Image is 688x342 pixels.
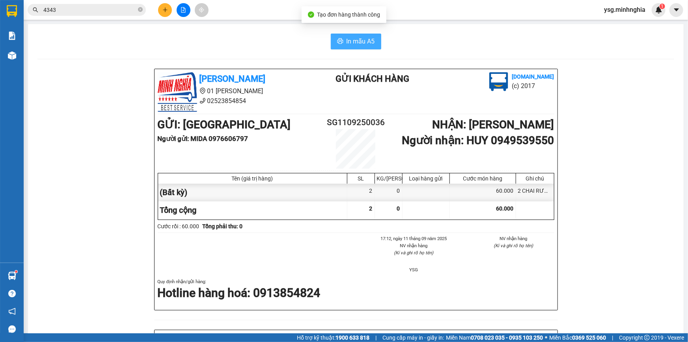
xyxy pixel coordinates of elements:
[655,6,662,13] img: icon-new-feature
[660,4,665,9] sup: 1
[203,223,243,229] b: Tổng phải thu: 0
[45,19,52,25] span: environment
[471,334,543,341] strong: 0708 023 035 - 0935 103 250
[158,3,172,17] button: plus
[200,74,266,84] b: [PERSON_NAME]
[549,333,606,342] span: Miền Bắc
[158,118,291,131] b: GỬI : [GEOGRAPHIC_DATA]
[4,27,150,37] li: 02523854854
[138,7,143,12] span: close-circle
[375,184,403,201] div: 0
[347,36,375,46] span: In mẫu A5
[405,175,447,182] div: Loại hàng gửi
[394,250,433,256] i: (Kí và ghi rõ họ tên)
[512,81,554,91] li: (c) 2017
[373,266,455,273] li: YSG
[516,184,554,201] div: 2 CHAI RƯỢU THUỐC
[612,333,613,342] span: |
[162,7,168,13] span: plus
[347,184,375,201] div: 2
[402,134,554,147] b: Người nhận : HUY 0949539550
[545,336,547,339] span: ⚪️
[369,205,373,212] span: 2
[382,333,444,342] span: Cung cấp máy in - giấy in:
[158,278,554,301] div: Quy định nhận/gửi hàng :
[373,235,455,242] li: 17:12, ngày 11 tháng 09 năm 2025
[397,205,400,212] span: 0
[8,325,16,333] span: message
[8,308,16,315] span: notification
[33,7,38,13] span: search
[512,73,554,80] b: [DOMAIN_NAME]
[158,135,248,143] b: Người gửi : MIDA 0976606797
[450,184,516,201] div: 60.000
[336,334,369,341] strong: 1900 633 818
[432,118,554,131] b: NHẬN : [PERSON_NAME]
[200,88,206,94] span: environment
[158,222,200,231] div: Cước rồi : 60.000
[15,271,17,273] sup: 1
[336,74,409,84] b: Gửi khách hàng
[496,205,514,212] span: 60.000
[8,290,16,297] span: question-circle
[331,34,381,49] button: printerIn mẫu A5
[158,86,304,96] li: 01 [PERSON_NAME]
[4,4,43,43] img: logo.jpg
[158,286,321,300] strong: Hotline hàng hoá: 0913854824
[45,29,52,35] span: phone
[158,96,304,106] li: 02523854854
[373,242,455,249] li: NV nhận hàng
[158,184,347,201] div: (Bất kỳ)
[199,7,204,13] span: aim
[572,334,606,341] strong: 0369 525 060
[8,272,16,280] img: warehouse-icon
[446,333,543,342] span: Miền Nam
[518,175,552,182] div: Ghi chú
[43,6,136,14] input: Tìm tên, số ĐT hoặc mã đơn
[195,3,209,17] button: aim
[377,175,400,182] div: KG/[PERSON_NAME]
[494,243,533,248] i: (Kí và ghi rõ họ tên)
[200,98,206,104] span: phone
[323,116,389,129] h2: SG1109250036
[308,11,314,18] span: check-circle
[489,72,508,91] img: logo.jpg
[598,5,652,15] span: ysg.minhnghia
[661,4,664,9] span: 1
[8,32,16,40] img: solution-icon
[673,6,680,13] span: caret-down
[452,175,514,182] div: Cước món hàng
[4,17,150,27] li: 01 [PERSON_NAME]
[45,5,112,15] b: [PERSON_NAME]
[297,333,369,342] span: Hỗ trợ kỹ thuật:
[375,333,377,342] span: |
[8,51,16,60] img: warehouse-icon
[160,205,197,215] span: Tổng cộng
[160,175,345,182] div: Tên (giá trị hàng)
[4,49,137,62] b: GỬI : [GEOGRAPHIC_DATA]
[177,3,190,17] button: file-add
[644,335,650,340] span: copyright
[181,7,186,13] span: file-add
[669,3,683,17] button: caret-down
[158,72,197,112] img: logo.jpg
[138,6,143,14] span: close-circle
[349,175,373,182] div: SL
[473,235,554,242] li: NV nhận hàng
[317,11,380,18] span: Tạo đơn hàng thành công
[7,5,17,17] img: logo-vxr
[337,38,343,45] span: printer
